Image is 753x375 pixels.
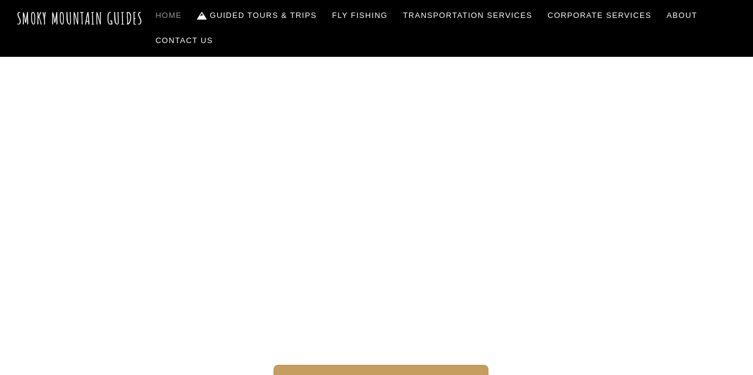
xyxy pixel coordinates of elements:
a: Corporate Services [543,3,656,28]
span: Smoky Mountain Guides [30,170,723,222]
a: Fly Fishing [327,3,392,28]
a: Contact Us [151,28,218,53]
a: Transportation Services [398,3,537,28]
a: Guided Tours & Trips [192,3,321,28]
a: Smoky Mountain Guides [17,8,143,28]
a: Home [151,3,187,28]
a: About [662,3,702,28]
span: The ONLY one-stop, full Service Guide Company for the Gatlinburg and [GEOGRAPHIC_DATA] side of th... [30,222,723,329]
